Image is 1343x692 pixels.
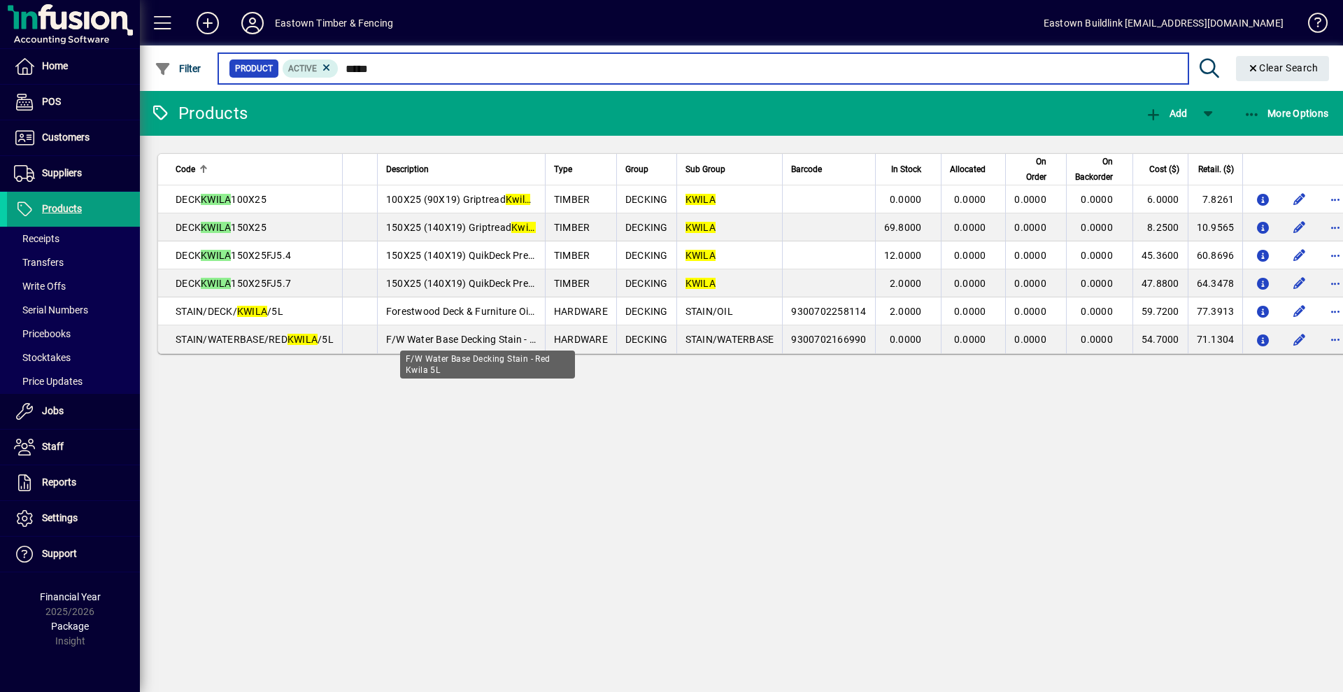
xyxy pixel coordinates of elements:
[685,162,774,177] div: Sub Group
[287,334,318,345] em: KWILA
[625,334,668,345] span: DECKING
[1132,213,1188,241] td: 8.2500
[1014,222,1046,233] span: 0.0000
[42,60,68,71] span: Home
[176,162,334,177] div: Code
[685,278,716,289] em: KWILA
[1298,3,1326,48] a: Knowledge Base
[14,257,64,268] span: Transfers
[890,334,922,345] span: 0.0000
[1081,306,1113,317] span: 0.0000
[1288,300,1310,323] button: Edit
[42,476,76,488] span: Reports
[625,194,668,205] span: DECKING
[185,10,230,36] button: Add
[42,405,64,416] span: Jobs
[386,334,583,345] span: F/W Water Base Decking Stain - Red 5L
[685,194,716,205] em: KWILA
[7,394,140,429] a: Jobs
[1132,325,1188,353] td: 54.7000
[14,233,59,244] span: Receipts
[625,278,668,289] span: DECKING
[890,278,922,289] span: 2.0000
[554,222,590,233] span: TIMBER
[7,322,140,346] a: Pricebooks
[386,222,587,233] span: 150X25 (140X19) Griptread Decking KD
[954,194,986,205] span: 0.0000
[954,306,986,317] span: 0.0000
[176,194,267,205] span: DECK 100X25
[7,346,140,369] a: Stocktakes
[1132,185,1188,213] td: 6.0000
[1188,241,1243,269] td: 60.8696
[176,334,334,345] span: STAIN/WATERBASE/RED /5L
[891,162,921,177] span: In Stock
[237,306,267,317] em: KWILA
[554,278,590,289] span: TIMBER
[950,162,986,177] span: Allocated
[230,10,275,36] button: Profile
[283,59,339,78] mat-chip: Activation Status: Active
[7,430,140,465] a: Staff
[1198,162,1234,177] span: Retail. ($)
[511,222,536,233] em: Kwila
[791,306,866,317] span: 9300702258114
[1288,188,1310,211] button: Edit
[954,250,986,261] span: 0.0000
[884,222,922,233] span: 69.8000
[685,222,716,233] em: KWILA
[950,162,998,177] div: Allocated
[176,162,195,177] span: Code
[890,194,922,205] span: 0.0000
[51,621,89,632] span: Package
[7,156,140,191] a: Suppliers
[14,352,71,363] span: Stocktakes
[150,102,248,125] div: Products
[625,306,668,317] span: DECKING
[1081,278,1113,289] span: 0.0000
[554,162,572,177] span: Type
[1188,325,1243,353] td: 71.1304
[1188,269,1243,297] td: 64.3478
[288,64,317,73] span: Active
[7,298,140,322] a: Serial Numbers
[685,162,725,177] span: Sub Group
[1014,194,1046,205] span: 0.0000
[386,162,429,177] span: Description
[7,369,140,393] a: Price Updates
[625,162,668,177] div: Group
[386,250,711,261] span: 150X25 (140X19) QuikDeck Premium Finger Jointed Decking - 5.4m
[7,250,140,274] a: Transfers
[954,278,986,289] span: 0.0000
[1081,194,1113,205] span: 0.0000
[1014,334,1046,345] span: 0.0000
[7,49,140,84] a: Home
[1142,101,1191,126] button: Add
[554,306,608,317] span: HARDWARE
[890,306,922,317] span: 2.0000
[1014,278,1046,289] span: 0.0000
[506,194,530,205] em: Kwila
[685,334,774,345] span: STAIN/WATERBASE
[386,306,609,317] span: Forestwood Deck & Furniture Oil - Natural 5L
[625,162,648,177] span: Group
[1075,154,1113,185] span: On Backorder
[42,548,77,559] span: Support
[201,278,231,289] em: KWILA
[954,222,986,233] span: 0.0000
[14,281,66,292] span: Write Offs
[554,162,608,177] div: Type
[235,62,273,76] span: Product
[176,222,267,233] span: DECK 150X25
[7,465,140,500] a: Reports
[14,376,83,387] span: Price Updates
[884,162,935,177] div: In Stock
[954,334,986,345] span: 0.0000
[176,250,291,261] span: DECK 150X25FJ5.4
[201,222,231,233] em: KWILA
[685,306,733,317] span: STAIN/OIL
[400,351,575,379] div: F/W Water Base Decking Stain - Red Kwila 5L
[625,250,668,261] span: DECKING
[42,167,82,178] span: Suppliers
[791,334,866,345] span: 9300702166990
